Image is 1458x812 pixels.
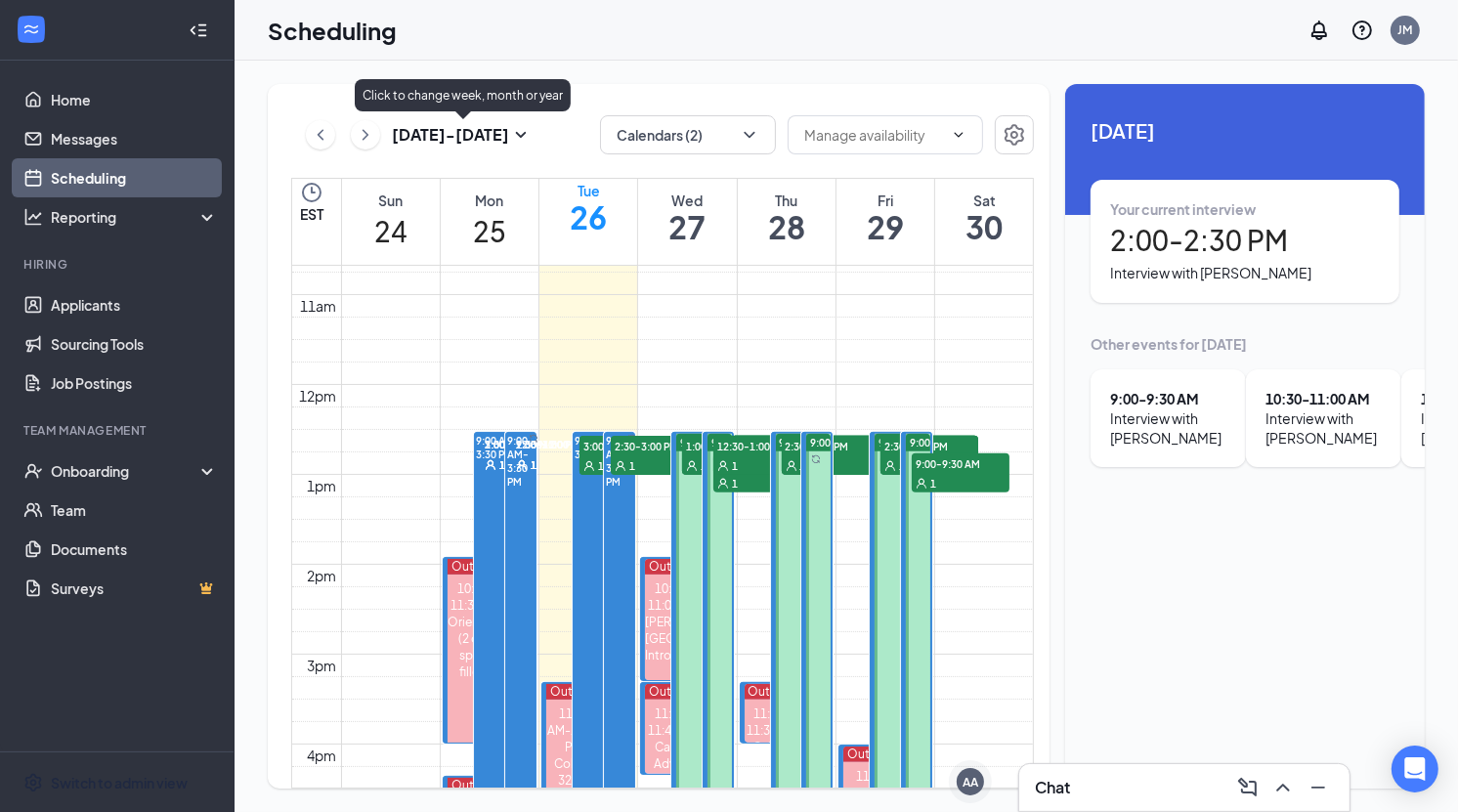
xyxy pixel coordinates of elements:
[732,477,738,491] span: 1
[910,436,991,449] span: 9:00 AM-3:30 PM
[1303,772,1334,803] button: Minimize
[1265,389,1377,408] div: 10:30 - 11:00 AM
[665,179,709,255] a: August 27, 2025
[23,256,214,273] div: Hiring
[507,434,529,489] span: 9:00 AM-3:30 PM
[686,460,698,472] svg: User
[51,158,218,197] a: Scheduling
[963,179,1008,255] a: August 30, 2025
[713,436,811,455] span: 12:30-1:00 PM
[782,436,879,455] span: 2:30-3:00 PM
[912,453,1009,473] span: 9:00-9:30 AM
[1307,776,1330,799] svg: Minimize
[304,745,341,766] div: 4pm
[300,181,323,204] svg: Clock
[304,565,341,586] div: 2pm
[1110,199,1380,219] div: Your current interview
[370,179,411,265] a: August 24, 2025
[575,434,623,461] span: 9:00 AM-3:30 PM
[566,179,611,235] a: August 26, 2025
[512,435,579,452] span: 2:30-3:00 PM
[23,461,43,481] svg: UserCheck
[374,210,407,253] h1: 24
[392,124,509,146] h3: [DATE] - [DATE]
[546,684,602,700] div: Outlook
[448,559,503,575] div: Outlook
[645,684,701,700] div: Outlook
[268,14,397,47] h1: Scheduling
[516,459,528,471] svg: User
[1267,772,1299,803] button: ChevronUp
[995,115,1034,154] button: Settings
[629,459,635,473] span: 1
[963,774,978,791] div: AA
[499,458,505,472] span: 1
[732,459,738,473] span: 1
[768,210,805,243] h1: 28
[51,363,218,403] a: Job Postings
[189,21,208,40] svg: Collapse
[810,436,891,449] span: 9:00 AM-3:30 PM
[1236,776,1260,799] svg: ComposeMessage
[476,434,525,461] span: 9:00 AM-3:30 PM
[867,210,904,243] h1: 29
[583,460,595,472] svg: User
[51,119,218,158] a: Messages
[1110,219,1380,262] h1: 2:00 - 2:30 PM
[311,123,330,147] svg: ChevronLeft
[51,80,218,119] a: Home
[843,747,899,762] div: Outlook
[598,459,604,473] span: 1
[1110,408,1222,448] div: Interview with [PERSON_NAME]
[645,739,701,772] div: Career Advice
[579,436,677,455] span: 3:00-3:30 PM
[930,477,936,491] span: 1
[1035,777,1070,798] h3: Chat
[611,436,708,455] span: 2:30-3:00 PM
[867,191,904,210] div: Fri
[51,207,219,227] div: Reporting
[448,614,503,680] div: Orientation (2 of 4 spots filled)
[485,459,496,471] svg: User
[717,478,729,490] svg: User
[304,655,341,676] div: 3pm
[300,204,323,224] span: EST
[811,454,821,464] svg: Sync
[473,210,506,253] h1: 25
[297,295,341,317] div: 11am
[966,210,1004,243] h1: 30
[786,460,797,472] svg: User
[448,778,503,793] div: Outlook
[306,120,335,150] button: ChevronLeft
[884,460,896,472] svg: User
[509,123,533,147] svg: SmallChevronDown
[51,461,201,481] div: Onboarding
[1392,746,1438,792] div: Open Intercom Messenger
[645,614,701,780] div: [PERSON_NAME][GEOGRAPHIC_DATA]: Introductions / Financial Strategy - [PERSON_NAME] and [PERSON_NAME]
[351,120,380,150] button: ChevronRight
[546,705,602,755] div: 11:00 AM-12:00 PM
[899,459,905,473] span: 1
[717,460,729,472] svg: User
[1232,772,1264,803] button: ComposeMessage
[51,324,218,363] a: Sourcing Tools
[768,191,805,210] div: Thu
[1265,408,1377,448] div: Interview with [PERSON_NAME]
[570,200,607,234] h1: 26
[966,191,1004,210] div: Sat
[1091,334,1399,354] div: Other events for [DATE]
[51,773,188,792] div: Switch to admin view
[668,191,706,210] div: Wed
[682,436,780,455] span: 1:00-1:30 PM
[701,459,707,473] span: 1
[1271,776,1295,799] svg: ChevronUp
[645,580,701,614] div: 10:00-11:00 AM
[745,684,800,700] div: Outlook
[374,191,407,210] div: Sun
[356,123,375,147] svg: ChevronRight
[951,127,966,143] svg: ChevronDown
[51,530,218,569] a: Documents
[1003,123,1026,147] svg: Settings
[304,475,341,496] div: 1pm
